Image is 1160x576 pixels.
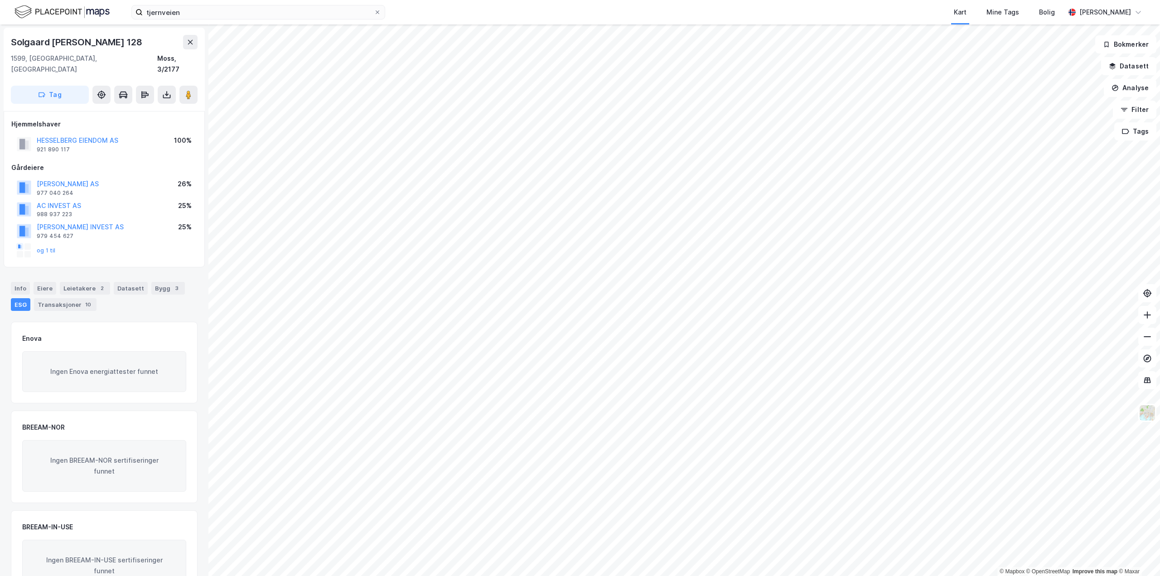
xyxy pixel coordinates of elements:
[151,282,185,295] div: Bygg
[37,189,73,197] div: 977 040 264
[14,4,110,20] img: logo.f888ab2527a4732fd821a326f86c7f29.svg
[22,522,73,532] div: BREEAM-IN-USE
[178,222,192,232] div: 25%
[1115,532,1160,576] div: Kontrollprogram for chat
[11,162,197,173] div: Gårdeiere
[22,440,186,492] div: Ingen BREEAM-NOR sertifiseringer funnet
[157,53,198,75] div: Moss, 3/2177
[172,284,181,293] div: 3
[83,300,93,309] div: 10
[22,351,186,392] div: Ingen Enova energiattester funnet
[11,282,30,295] div: Info
[37,211,72,218] div: 988 937 223
[11,35,144,49] div: Solgaard [PERSON_NAME] 128
[1079,7,1131,18] div: [PERSON_NAME]
[22,333,42,344] div: Enova
[1039,7,1055,18] div: Bolig
[1000,568,1025,575] a: Mapbox
[1073,568,1117,575] a: Improve this map
[174,135,192,146] div: 100%
[22,422,65,433] div: BREEAM-NOR
[97,284,106,293] div: 2
[954,7,967,18] div: Kart
[986,7,1019,18] div: Mine Tags
[11,53,157,75] div: 1599, [GEOGRAPHIC_DATA], [GEOGRAPHIC_DATA]
[1101,57,1156,75] button: Datasett
[143,5,374,19] input: Søk på adresse, matrikkel, gårdeiere, leietakere eller personer
[178,200,192,211] div: 25%
[1115,532,1160,576] iframe: Chat Widget
[1104,79,1156,97] button: Analyse
[1095,35,1156,53] button: Bokmerker
[37,232,73,240] div: 979 454 627
[37,146,70,153] div: 921 890 117
[1114,122,1156,140] button: Tags
[114,282,148,295] div: Datasett
[34,282,56,295] div: Eiere
[1113,101,1156,119] button: Filter
[11,86,89,104] button: Tag
[11,298,30,311] div: ESG
[1139,404,1156,421] img: Z
[178,179,192,189] div: 26%
[60,282,110,295] div: Leietakere
[1026,568,1070,575] a: OpenStreetMap
[34,298,97,311] div: Transaksjoner
[11,119,197,130] div: Hjemmelshaver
